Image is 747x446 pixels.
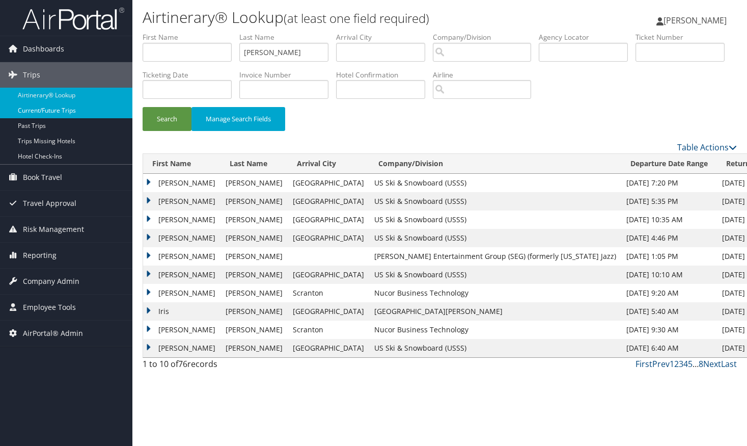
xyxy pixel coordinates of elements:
[143,107,191,131] button: Search
[191,107,285,131] button: Manage Search Fields
[143,266,220,284] td: [PERSON_NAME]
[143,192,220,211] td: [PERSON_NAME]
[621,154,717,174] th: Departure Date Range: activate to sort column ascending
[621,302,717,321] td: [DATE] 5:40 AM
[220,192,288,211] td: [PERSON_NAME]
[369,321,621,339] td: Nucor Business Technology
[23,217,84,242] span: Risk Management
[23,243,57,268] span: Reporting
[721,358,737,370] a: Last
[239,70,336,80] label: Invoice Number
[336,32,433,42] label: Arrival City
[539,32,635,42] label: Agency Locator
[433,70,539,80] label: Airline
[677,142,737,153] a: Table Actions
[336,70,433,80] label: Hotel Confirmation
[220,247,288,266] td: [PERSON_NAME]
[220,321,288,339] td: [PERSON_NAME]
[621,229,717,247] td: [DATE] 4:46 PM
[288,229,369,247] td: [GEOGRAPHIC_DATA]
[288,266,369,284] td: [GEOGRAPHIC_DATA]
[693,358,699,370] span: …
[178,358,187,370] span: 76
[288,302,369,321] td: [GEOGRAPHIC_DATA]
[143,211,220,229] td: [PERSON_NAME]
[143,7,539,28] h1: Airtinerary® Lookup
[23,62,40,88] span: Trips
[674,358,679,370] a: 2
[143,32,239,42] label: First Name
[143,358,280,375] div: 1 to 10 of records
[220,339,288,357] td: [PERSON_NAME]
[433,32,539,42] label: Company/Division
[369,284,621,302] td: Nucor Business Technology
[621,266,717,284] td: [DATE] 10:10 AM
[369,211,621,229] td: US Ski & Snowboard (USSS)
[220,266,288,284] td: [PERSON_NAME]
[23,269,79,294] span: Company Admin
[369,302,621,321] td: [GEOGRAPHIC_DATA][PERSON_NAME]
[288,192,369,211] td: [GEOGRAPHIC_DATA]
[23,295,76,320] span: Employee Tools
[23,165,62,190] span: Book Travel
[369,174,621,192] td: US Ski & Snowboard (USSS)
[220,302,288,321] td: [PERSON_NAME]
[656,5,737,36] a: [PERSON_NAME]
[699,358,703,370] a: 8
[369,229,621,247] td: US Ski & Snowboard (USSS)
[683,358,688,370] a: 4
[288,284,369,302] td: Scranton
[369,192,621,211] td: US Ski & Snowboard (USSS)
[621,339,717,357] td: [DATE] 6:40 AM
[635,358,652,370] a: First
[143,302,220,321] td: Iris
[621,284,717,302] td: [DATE] 9:20 AM
[220,174,288,192] td: [PERSON_NAME]
[621,247,717,266] td: [DATE] 1:05 PM
[220,154,288,174] th: Last Name: activate to sort column ascending
[288,154,369,174] th: Arrival City: activate to sort column ascending
[23,191,76,216] span: Travel Approval
[23,36,64,62] span: Dashboards
[143,229,220,247] td: [PERSON_NAME]
[621,321,717,339] td: [DATE] 9:30 AM
[369,339,621,357] td: US Ski & Snowboard (USSS)
[621,174,717,192] td: [DATE] 7:20 PM
[670,358,674,370] a: 1
[369,266,621,284] td: US Ski & Snowboard (USSS)
[621,192,717,211] td: [DATE] 5:35 PM
[369,247,621,266] td: [PERSON_NAME] Entertainment Group (SEG) (formerly [US_STATE] Jazz)
[688,358,693,370] a: 5
[23,321,83,346] span: AirPortal® Admin
[288,321,369,339] td: Scranton
[143,154,220,174] th: First Name: activate to sort column ascending
[143,174,220,192] td: [PERSON_NAME]
[22,7,124,31] img: airportal-logo.png
[288,211,369,229] td: [GEOGRAPHIC_DATA]
[703,358,721,370] a: Next
[369,154,621,174] th: Company/Division
[143,321,220,339] td: [PERSON_NAME]
[652,358,670,370] a: Prev
[288,339,369,357] td: [GEOGRAPHIC_DATA]
[663,15,727,26] span: [PERSON_NAME]
[143,339,220,357] td: [PERSON_NAME]
[220,284,288,302] td: [PERSON_NAME]
[220,229,288,247] td: [PERSON_NAME]
[239,32,336,42] label: Last Name
[220,211,288,229] td: [PERSON_NAME]
[143,247,220,266] td: [PERSON_NAME]
[284,10,429,27] small: (at least one field required)
[143,70,239,80] label: Ticketing Date
[288,174,369,192] td: [GEOGRAPHIC_DATA]
[621,211,717,229] td: [DATE] 10:35 AM
[679,358,683,370] a: 3
[635,32,732,42] label: Ticket Number
[143,284,220,302] td: [PERSON_NAME]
